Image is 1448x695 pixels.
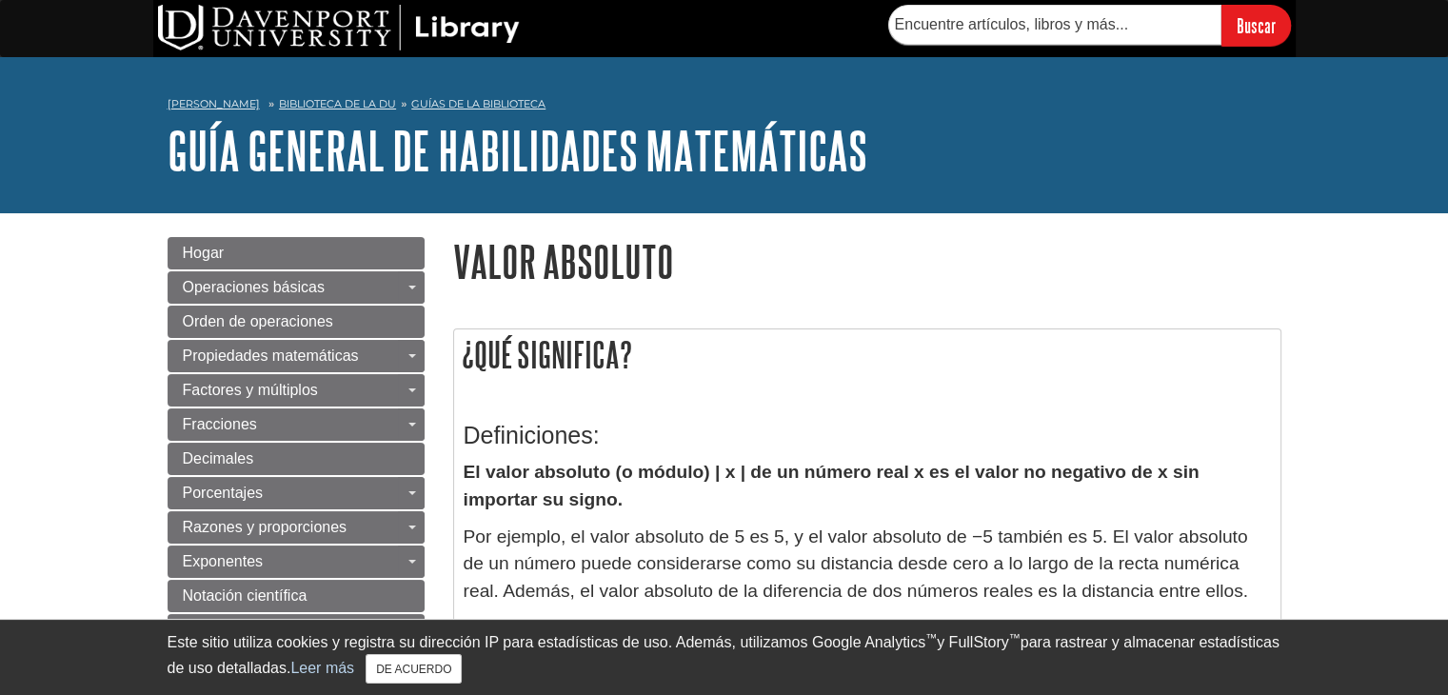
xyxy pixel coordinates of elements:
[183,519,347,535] font: Razones y proporciones
[183,553,264,569] font: Exponentes
[279,97,396,110] a: Biblioteca de la DU
[183,587,307,604] font: Notación científica
[168,511,425,544] a: Razones y proporciones
[183,279,325,295] font: Operaciones básicas
[183,245,225,261] font: Hogar
[183,416,257,432] font: Fracciones
[158,5,520,50] img: Biblioteca de la DU
[888,5,1221,45] input: Encuentre artículos, libros y más...
[168,121,867,180] a: Guía general de habilidades matemáticas
[168,634,1279,676] font: para rastrear y almacenar estadísticas de uso detalladas.
[183,450,254,467] font: Decimales
[1009,631,1021,645] font: ™
[183,382,318,398] font: Factores y múltiplos
[168,614,425,646] a: Promedios
[464,462,1200,509] font: El valor absoluto (o módulo) | x | de un número real x es el valor no negativo de x sin importar ...
[464,526,1248,602] font: Por ejemplo, el valor absoluto de 5 es 5, y el valor absoluto de −5 también es 5. El valor absolu...
[168,96,260,112] a: [PERSON_NAME]
[411,97,545,110] a: Guías de la biblioteca
[453,237,674,286] font: Valor absoluto
[168,237,425,269] a: Hogar
[937,634,1009,650] font: y FullStory
[168,91,1281,122] nav: migaja de pan
[168,443,425,475] a: Decimales
[462,335,632,374] font: ¿Qué significa?
[168,97,260,110] font: [PERSON_NAME]
[925,631,937,645] font: ™
[376,663,451,676] font: DE ACUERDO
[1221,5,1291,46] input: Buscar
[290,660,354,676] a: Leer más
[183,485,264,501] font: Porcentajes
[888,5,1291,46] form: Busca artículos, libros y más en la Biblioteca DU
[168,340,425,372] a: Propiedades matemáticas
[168,271,425,304] a: Operaciones básicas
[183,347,359,364] font: Propiedades matemáticas
[168,374,425,407] a: Factores y múltiplos
[168,546,425,578] a: Exponentes
[168,306,425,338] a: Orden de operaciones
[168,408,425,441] a: Fracciones
[183,313,333,329] font: Orden de operaciones
[168,634,926,650] font: Este sitio utiliza cookies y registra su dirección IP para estadísticas de uso. Además, utilizamo...
[366,654,462,684] button: Cerca
[168,580,425,612] a: Notación científica
[168,477,425,509] a: Porcentajes
[464,422,600,448] font: Definiciones:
